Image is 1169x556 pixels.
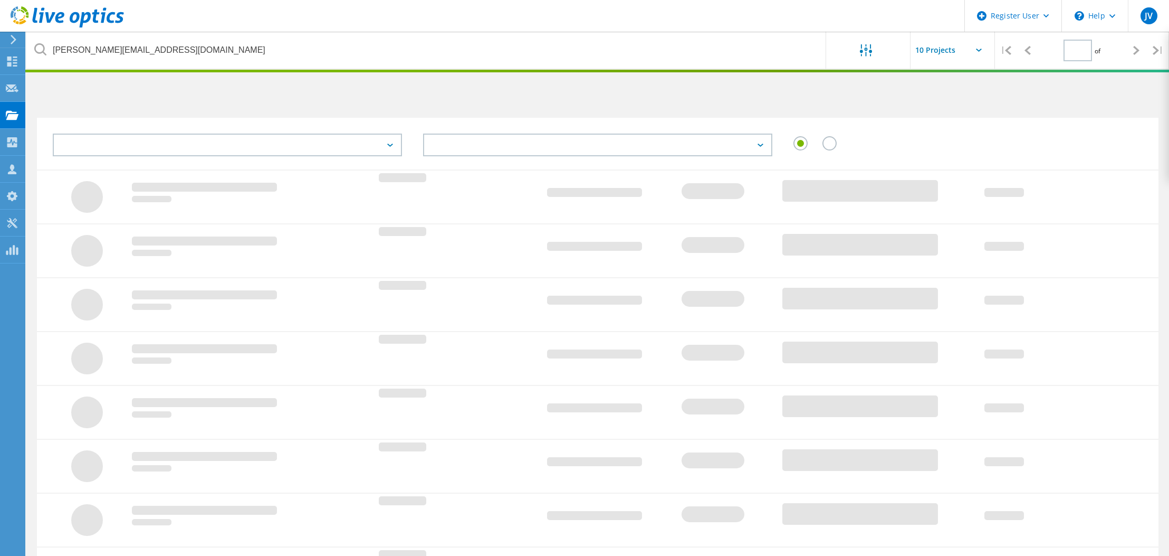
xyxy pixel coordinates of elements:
a: Live Optics Dashboard [11,22,124,30]
input: undefined [26,32,827,69]
svg: \n [1075,11,1084,21]
div: | [995,32,1017,69]
div: | [1147,32,1169,69]
span: JV [1145,12,1153,20]
span: of [1095,46,1100,55]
